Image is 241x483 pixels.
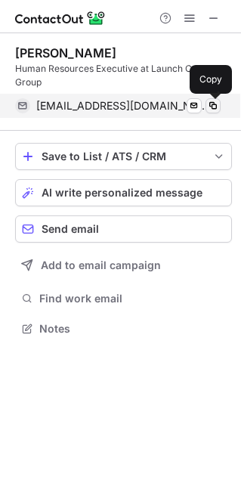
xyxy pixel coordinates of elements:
[15,45,116,60] div: [PERSON_NAME]
[15,318,232,339] button: Notes
[41,259,161,271] span: Add to email campaign
[15,143,232,170] button: save-profile-one-click
[36,99,209,113] span: [EMAIL_ADDRESS][DOMAIN_NAME]
[42,223,99,235] span: Send email
[15,288,232,309] button: Find work email
[42,187,202,199] span: AI write personalized message
[42,150,205,163] div: Save to List / ATS / CRM
[39,292,226,305] span: Find work email
[15,62,232,89] div: Human Resources Executive at Launch Consulting Group
[15,9,106,27] img: ContactOut v5.3.10
[39,322,226,336] span: Notes
[15,252,232,279] button: Add to email campaign
[15,179,232,206] button: AI write personalized message
[15,215,232,243] button: Send email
